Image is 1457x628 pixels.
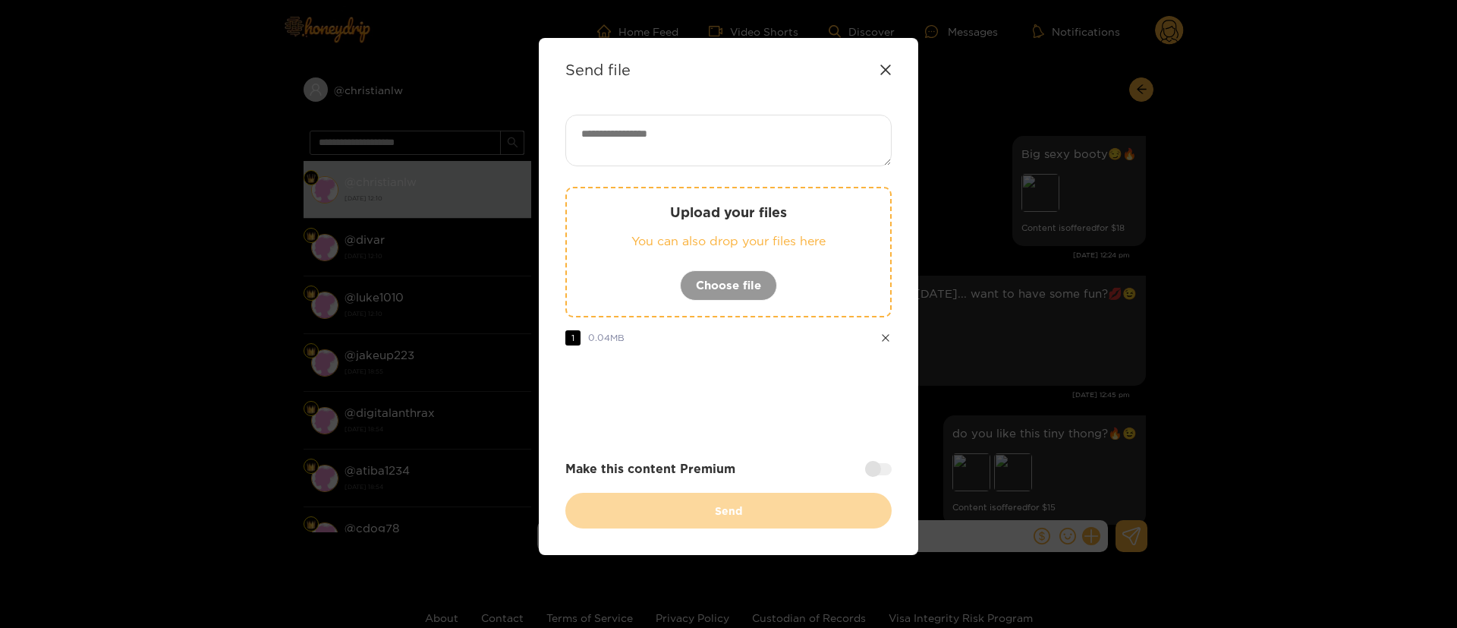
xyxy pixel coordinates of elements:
button: Send [565,493,892,529]
span: 1 [565,330,581,346]
p: You can also drop your files here [597,232,860,250]
strong: Make this content Premium [565,460,735,478]
strong: Send file [565,61,631,78]
p: Upload your files [597,204,860,221]
span: 0.04 MB [588,333,625,342]
button: Choose file [680,270,777,301]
